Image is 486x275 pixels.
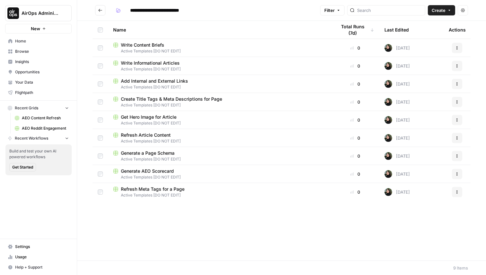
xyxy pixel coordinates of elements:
[15,59,69,65] span: Insights
[15,244,69,250] span: Settings
[336,135,374,141] div: 0
[384,44,410,52] div: [DATE]
[113,48,326,54] span: Active Templates [DO NOT EDIT]
[113,21,326,39] div: Name
[5,36,72,46] a: Home
[384,188,410,196] div: [DATE]
[15,38,69,44] span: Home
[22,125,69,131] span: AEO Reddit Engagement
[121,96,222,102] span: Create Title Tags & Meta Descriptions for Page
[15,69,69,75] span: Opportunities
[320,5,345,15] button: Filter
[121,60,180,66] span: Write Informational Articles
[5,103,72,113] button: Recent Grids
[336,189,374,195] div: 0
[121,150,175,156] span: Generate a Page Schema
[5,77,72,87] a: Your Data
[12,113,72,123] a: AEO Content Refresh
[113,60,326,72] a: Write Informational ArticlesActive Templates [DO NOT EDIT]
[5,67,72,77] a: Opportunities
[453,265,468,271] div: 9 Items
[336,63,374,69] div: 0
[113,156,326,162] span: Active Templates [DO NOT EDIT]
[15,135,48,141] span: Recent Workflows
[121,132,171,138] span: Refresh Article Content
[384,116,392,124] img: eoqc67reg7z2luvnwhy7wyvdqmsw
[5,242,72,252] a: Settings
[113,102,326,108] span: Active Templates [DO NOT EDIT]
[384,80,392,88] img: eoqc67reg7z2luvnwhy7wyvdqmsw
[5,262,72,272] button: Help + Support
[113,96,326,108] a: Create Title Tags & Meta Descriptions for PageActive Templates [DO NOT EDIT]
[336,117,374,123] div: 0
[5,57,72,67] a: Insights
[15,264,69,270] span: Help + Support
[384,170,392,178] img: eoqc67reg7z2luvnwhy7wyvdqmsw
[12,164,33,170] span: Get Started
[9,148,68,160] span: Build and test your own AI powered workflows
[336,81,374,87] div: 0
[121,114,176,120] span: Get Hero Image for Article
[121,78,188,84] span: Add Internal and External Links
[5,5,72,21] button: Workspace: AirOps Administrative
[113,66,326,72] span: Active Templates [DO NOT EDIT]
[324,7,335,14] span: Filter
[121,42,164,48] span: Write Content Briefs
[9,163,36,171] button: Get Started
[384,170,410,178] div: [DATE]
[5,133,72,143] button: Recent Workflows
[113,132,326,144] a: Refresh Article ContentActive Templates [DO NOT EDIT]
[113,150,326,162] a: Generate a Page SchemaActive Templates [DO NOT EDIT]
[113,186,326,198] a: Refresh Meta Tags for a PageActive Templates [DO NOT EDIT]
[113,192,326,198] span: Active Templates [DO NOT EDIT]
[357,7,422,14] input: Search
[384,44,392,52] img: eoqc67reg7z2luvnwhy7wyvdqmsw
[449,21,466,39] div: Actions
[384,134,392,142] img: eoqc67reg7z2luvnwhy7wyvdqmsw
[5,87,72,98] a: Flightpath
[113,42,326,54] a: Write Content BriefsActive Templates [DO NOT EDIT]
[15,49,69,54] span: Browse
[5,24,72,33] button: New
[95,5,105,15] button: Go back
[384,98,410,106] div: [DATE]
[113,138,326,144] span: Active Templates [DO NOT EDIT]
[15,254,69,260] span: Usage
[336,171,374,177] div: 0
[31,25,40,32] span: New
[384,188,392,196] img: eoqc67reg7z2luvnwhy7wyvdqmsw
[113,84,326,90] span: Active Templates [DO NOT EDIT]
[432,7,446,14] span: Create
[113,174,326,180] span: Active Templates [DO NOT EDIT]
[113,120,326,126] span: Active Templates [DO NOT EDIT]
[384,152,392,160] img: eoqc67reg7z2luvnwhy7wyvdqmsw
[384,116,410,124] div: [DATE]
[5,46,72,57] a: Browse
[384,152,410,160] div: [DATE]
[121,186,184,192] span: Refresh Meta Tags for a Page
[336,21,374,39] div: Total Runs (7d)
[336,99,374,105] div: 0
[22,10,60,16] span: AirOps Administrative
[113,78,326,90] a: Add Internal and External LinksActive Templates [DO NOT EDIT]
[12,123,72,133] a: AEO Reddit Engagement
[384,62,392,70] img: eoqc67reg7z2luvnwhy7wyvdqmsw
[384,62,410,70] div: [DATE]
[22,115,69,121] span: AEO Content Refresh
[384,134,410,142] div: [DATE]
[384,80,410,88] div: [DATE]
[15,79,69,85] span: Your Data
[384,98,392,106] img: eoqc67reg7z2luvnwhy7wyvdqmsw
[336,45,374,51] div: 0
[384,21,409,39] div: Last Edited
[121,168,174,174] span: Generate AEO Scorecard
[428,5,455,15] button: Create
[113,168,326,180] a: Generate AEO ScorecardActive Templates [DO NOT EDIT]
[113,114,326,126] a: Get Hero Image for ArticleActive Templates [DO NOT EDIT]
[336,153,374,159] div: 0
[15,105,38,111] span: Recent Grids
[7,7,19,19] img: AirOps Administrative Logo
[5,252,72,262] a: Usage
[15,90,69,96] span: Flightpath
